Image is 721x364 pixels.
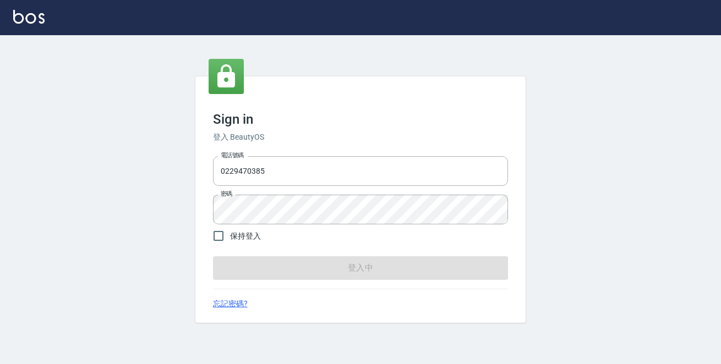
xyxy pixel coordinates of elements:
[213,298,248,310] a: 忘記密碼?
[230,230,261,242] span: 保持登入
[221,151,244,159] label: 電話號碼
[13,10,45,24] img: Logo
[221,190,232,198] label: 密碼
[213,131,508,143] h6: 登入 BeautyOS
[213,112,508,127] h3: Sign in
